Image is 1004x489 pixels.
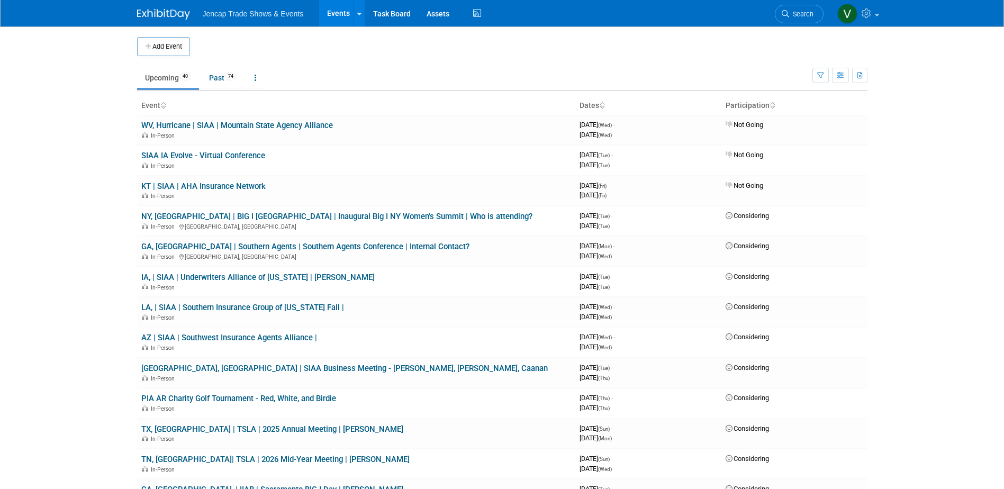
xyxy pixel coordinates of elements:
[141,364,548,373] a: [GEOGRAPHIC_DATA], [GEOGRAPHIC_DATA] | SIAA Business Meeting - [PERSON_NAME], [PERSON_NAME], Caanan
[726,455,769,463] span: Considering
[151,132,178,139] span: In-Person
[141,333,317,342] a: AZ | SIAA | Southwest Insurance Agents Alliance |
[598,314,612,320] span: (Wed)
[611,364,613,372] span: -
[142,193,148,198] img: In-Person Event
[598,253,612,259] span: (Wed)
[721,97,867,115] th: Participation
[141,455,410,464] a: TN, [GEOGRAPHIC_DATA]| TSLA | 2026 Mid-Year Meeting | [PERSON_NAME]
[598,456,610,462] span: (Sun)
[580,364,613,372] span: [DATE]
[580,121,615,129] span: [DATE]
[575,97,721,115] th: Dates
[726,394,769,402] span: Considering
[151,193,178,200] span: In-Person
[580,222,610,230] span: [DATE]
[580,151,613,159] span: [DATE]
[142,375,148,381] img: In-Person Event
[580,242,615,250] span: [DATE]
[613,303,615,311] span: -
[726,364,769,372] span: Considering
[580,374,610,382] span: [DATE]
[160,101,166,110] a: Sort by Event Name
[141,212,532,221] a: NY, [GEOGRAPHIC_DATA] | BIG I [GEOGRAPHIC_DATA] | Inaugural Big I NY Women's Summit | Who is atte...
[598,193,607,198] span: (Fri)
[151,466,178,473] span: In-Person
[598,243,612,249] span: (Mon)
[141,182,266,191] a: KT | SIAA | AHA Insurance Network
[580,333,615,341] span: [DATE]
[580,283,610,291] span: [DATE]
[598,183,607,189] span: (Fri)
[137,37,190,56] button: Add Event
[775,5,824,23] a: Search
[142,466,148,472] img: In-Person Event
[142,253,148,259] img: In-Person Event
[142,345,148,350] img: In-Person Event
[141,303,344,312] a: LA, | SIAA | Southern Insurance Group of [US_STATE] Fall |
[580,465,612,473] span: [DATE]
[580,182,610,189] span: [DATE]
[580,394,613,402] span: [DATE]
[598,284,610,290] span: (Tue)
[598,365,610,371] span: (Tue)
[611,424,613,432] span: -
[598,334,612,340] span: (Wed)
[726,303,769,311] span: Considering
[142,162,148,168] img: In-Person Event
[598,162,610,168] span: (Tue)
[613,121,615,129] span: -
[837,4,857,24] img: Vanessa O'Brien
[611,273,613,280] span: -
[726,121,763,129] span: Not Going
[137,9,190,20] img: ExhibitDay
[726,151,763,159] span: Not Going
[580,131,612,139] span: [DATE]
[142,284,148,289] img: In-Person Event
[726,333,769,341] span: Considering
[151,405,178,412] span: In-Person
[726,242,769,250] span: Considering
[726,212,769,220] span: Considering
[225,73,237,80] span: 74
[179,73,191,80] span: 40
[598,466,612,472] span: (Wed)
[142,314,148,320] img: In-Person Event
[141,273,375,282] a: IA, | SIAA | Underwriters Alliance of [US_STATE] | [PERSON_NAME]
[608,182,610,189] span: -
[599,101,604,110] a: Sort by Start Date
[598,152,610,158] span: (Tue)
[141,222,571,230] div: [GEOGRAPHIC_DATA], [GEOGRAPHIC_DATA]
[580,455,613,463] span: [DATE]
[611,394,613,402] span: -
[151,162,178,169] span: In-Person
[598,405,610,411] span: (Thu)
[141,252,571,260] div: [GEOGRAPHIC_DATA], [GEOGRAPHIC_DATA]
[598,223,610,229] span: (Tue)
[141,121,333,130] a: WV, Hurricane | SIAA | Mountain State Agency Alliance
[598,132,612,138] span: (Wed)
[141,242,469,251] a: GA, [GEOGRAPHIC_DATA] | Southern Agents | Southern Agents Conference | Internal Contact?
[726,424,769,432] span: Considering
[613,242,615,250] span: -
[137,97,575,115] th: Event
[151,345,178,351] span: In-Person
[151,375,178,382] span: In-Person
[142,405,148,411] img: In-Person Event
[726,273,769,280] span: Considering
[151,284,178,291] span: In-Person
[598,345,612,350] span: (Wed)
[580,273,613,280] span: [DATE]
[142,223,148,229] img: In-Person Event
[611,212,613,220] span: -
[611,455,613,463] span: -
[580,252,612,260] span: [DATE]
[580,434,612,442] span: [DATE]
[580,424,613,432] span: [DATE]
[611,151,613,159] span: -
[141,394,336,403] a: PIA AR Charity Golf Tournament - Red, White, and Birdie
[598,304,612,310] span: (Wed)
[789,10,813,18] span: Search
[580,303,615,311] span: [DATE]
[598,375,610,381] span: (Thu)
